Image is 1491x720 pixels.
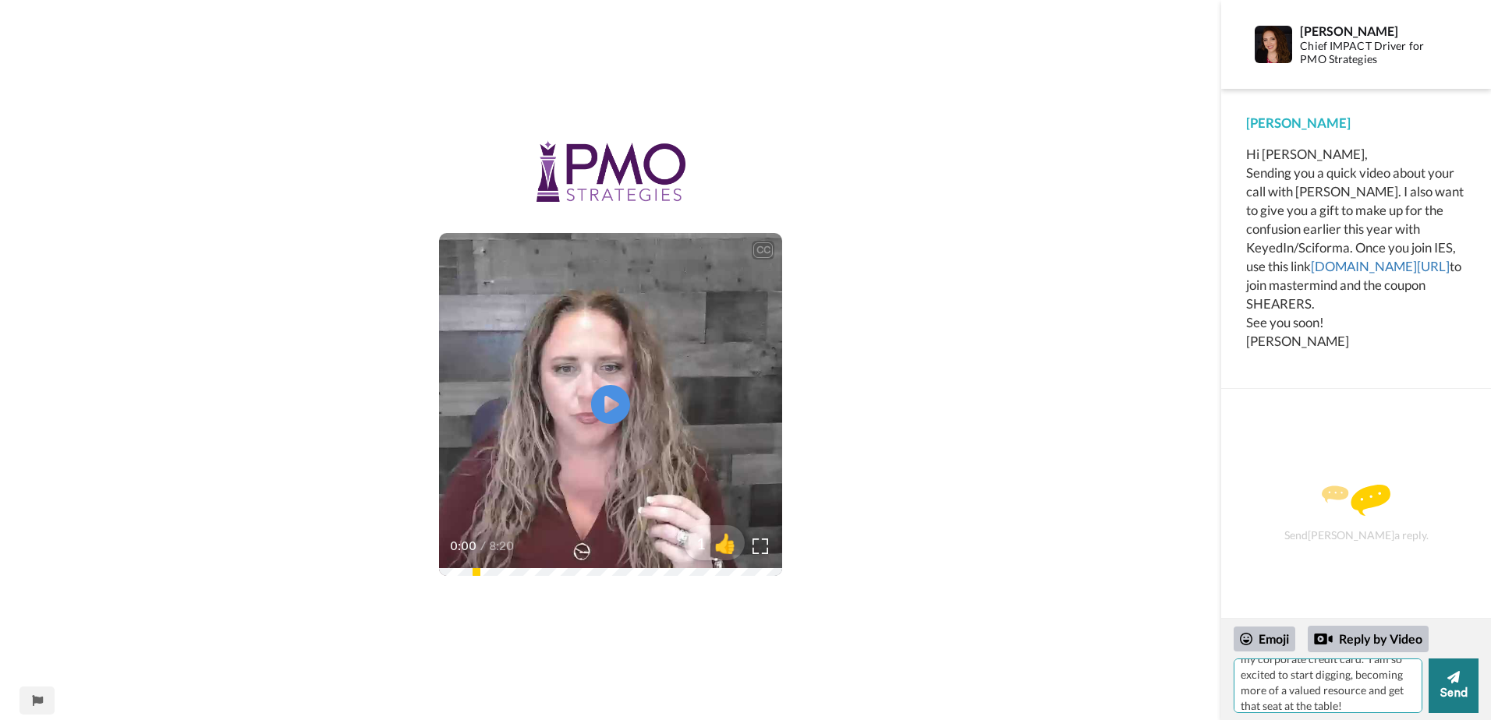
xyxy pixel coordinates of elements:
div: Chief IMPACT Driver for PMO Strategies [1300,40,1449,66]
span: 1 [684,532,706,554]
div: Hi [PERSON_NAME], Sending you a quick video about your call with [PERSON_NAME]. I also want to gi... [1246,145,1466,351]
button: 1👍 [684,525,745,560]
img: Profile Image [1255,26,1292,63]
div: Reply by Video [1314,630,1333,648]
img: message.svg [1322,485,1390,516]
button: Send [1429,658,1479,713]
div: Send [PERSON_NAME] a reply. [1242,416,1470,610]
span: 0:00 [450,537,477,556]
div: Reply by Video [1308,626,1429,652]
span: / [480,537,486,556]
img: de2e5ca3-e7c2-419a-bc0c-6808a48eda42 [537,140,685,203]
div: [PERSON_NAME] [1246,114,1466,132]
div: CC [753,242,773,258]
div: Emoji [1234,626,1295,651]
textarea: 👏Thank you, [PERSON_NAME]! My payment just went through. It was an issue with my daily limit on m... [1234,658,1422,713]
a: [DOMAIN_NAME][URL] [1311,258,1450,274]
span: 8:20 [489,537,516,556]
div: [PERSON_NAME] [1300,23,1449,38]
span: 👍 [706,531,745,556]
